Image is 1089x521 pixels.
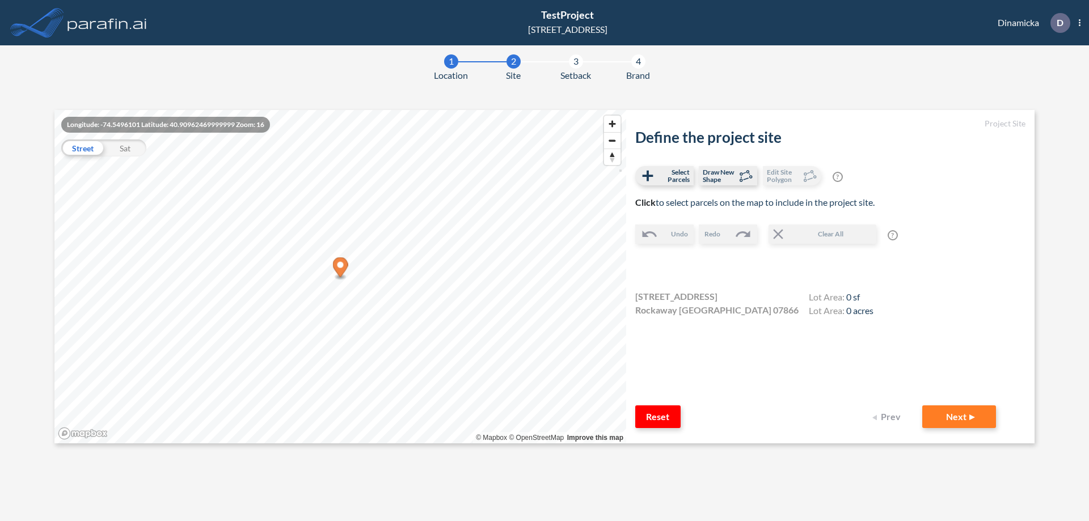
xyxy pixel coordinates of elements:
span: 0 sf [846,291,860,302]
a: Mapbox [476,434,507,442]
div: Map marker [333,257,348,281]
h2: Define the project site [635,129,1025,146]
span: Select Parcels [656,168,690,183]
button: Next [922,405,996,428]
span: Undo [671,229,688,239]
div: Sat [104,139,146,156]
button: Reset [635,405,681,428]
div: Dinamicka [981,13,1080,33]
a: OpenStreetMap [509,434,564,442]
h5: Project Site [635,119,1025,129]
div: 4 [631,54,645,69]
div: Longitude: -74.5496101 Latitude: 40.90962469999999 Zoom: 16 [61,117,270,133]
span: 0 acres [846,305,873,316]
span: ? [833,172,843,182]
span: Rockaway [GEOGRAPHIC_DATA] 07866 [635,303,799,317]
span: Setback [560,69,591,82]
button: Redo [699,225,757,244]
span: to select parcels on the map to include in the project site. [635,197,875,207]
div: 3 [569,54,583,69]
h4: Lot Area: [809,291,873,305]
span: TestProject [541,9,594,21]
div: [STREET_ADDRESS] [528,23,607,36]
button: Zoom in [604,116,621,132]
span: Brand [626,69,650,82]
div: 1 [444,54,458,69]
button: Zoom out [604,132,621,149]
span: Draw New Shape [703,168,736,183]
span: Clear All [787,229,875,239]
span: Site [506,69,521,82]
a: Improve this map [567,434,623,442]
button: Prev [866,405,911,428]
span: ? [888,230,898,240]
canvas: Map [54,110,626,443]
p: D [1057,18,1063,28]
button: Clear All [769,225,876,244]
span: Edit Site Polygon [767,168,800,183]
div: Street [61,139,104,156]
div: 2 [506,54,521,69]
span: Redo [704,229,720,239]
h4: Lot Area: [809,305,873,319]
a: Mapbox homepage [58,427,108,440]
span: Location [434,69,468,82]
button: Undo [635,225,694,244]
button: Reset bearing to north [604,149,621,165]
img: logo [65,11,149,34]
span: Zoom out [604,133,621,149]
b: Click [635,197,656,207]
span: [STREET_ADDRESS] [635,290,717,303]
